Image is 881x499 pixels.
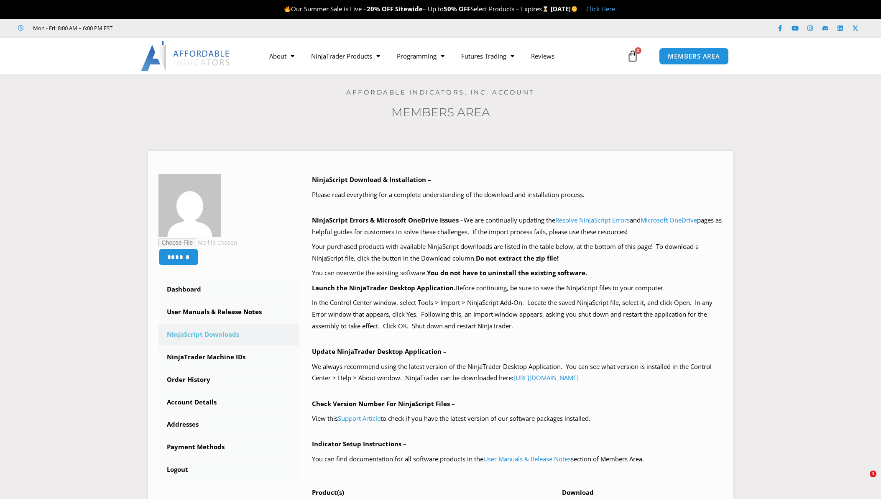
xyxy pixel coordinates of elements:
[586,5,615,13] a: Click Here
[284,6,291,12] img: 🔥
[513,374,579,382] a: [URL][DOMAIN_NAME]
[312,175,431,184] b: NinjaScript Download & Installation –
[312,216,464,224] b: NinjaScript Errors & Microsoft OneDrive Issues –
[312,297,723,332] p: In the Control Center window, select Tools > Import > NinjaScript Add-On. Locate the saved NinjaS...
[261,46,625,66] nav: Menu
[555,216,630,224] a: Resolve NinjaScript Errors
[476,254,559,262] b: Do not extract the zip file!
[124,24,250,32] iframe: Customer reviews powered by Trustpilot
[303,46,388,66] a: NinjaTrader Products
[453,46,523,66] a: Futures Trading
[312,399,455,408] b: Check Version Number For NinjaScript Files –
[668,53,720,59] span: MEMBERS AREA
[659,48,729,65] a: MEMBERS AREA
[346,88,535,96] a: Affordable Indicators, Inc. Account
[284,5,551,13] span: Our Summer Sale is Live – – Up to Select Products – Expires
[158,414,300,435] a: Addresses
[395,5,423,13] strong: Sitewide
[312,361,723,384] p: We always recommend using the latest version of the NinjaTrader Desktop Application. You can see ...
[312,413,723,425] p: View this to check if you have the latest version of our software packages installed.
[427,269,587,277] b: You do not have to uninstall the existing software.
[571,6,577,12] img: 🌞
[261,46,303,66] a: About
[312,267,723,279] p: You can overwrite the existing software.
[542,6,549,12] img: ⌛
[312,189,723,201] p: Please read everything for a complete understanding of the download and installation process.
[158,174,221,237] img: 1ab165bdab6777df96d8a1ce42d7ba12ae5d33538ef9b5ce93c9f62286522bc0
[444,5,470,13] strong: 50% OFF
[551,5,578,13] strong: [DATE]
[483,455,571,463] a: User Manuals & Release Notes
[312,215,723,238] p: We are continually updating the and pages as helpful guides for customers to solve these challeng...
[158,392,300,413] a: Account Details
[158,324,300,345] a: NinjaScript Downloads
[562,488,594,496] span: Download
[158,301,300,323] a: User Manuals & Release Notes
[158,369,300,391] a: Order History
[338,414,380,422] a: Support Article
[312,241,723,264] p: Your purchased products with available NinjaScript downloads are listed in the table below, at th...
[312,453,723,465] p: You can find documentation for all software products in the section of Members Area.
[141,41,231,71] img: LogoAI | Affordable Indicators – NinjaTrader
[158,279,300,300] a: Dashboard
[391,105,490,119] a: Members Area
[870,471,876,477] span: 1
[614,44,651,68] a: 0
[158,436,300,458] a: Payment Methods
[158,459,300,481] a: Logout
[158,279,300,481] nav: Account pages
[312,347,447,356] b: Update NinjaTrader Desktop Application –
[523,46,563,66] a: Reviews
[388,46,453,66] a: Programming
[31,23,112,33] span: Mon - Fri: 8:00 AM – 6:00 PM EST
[853,471,873,491] iframe: Intercom live chat
[312,284,455,292] b: Launch the NinjaTrader Desktop Application.
[367,5,393,13] strong: 20% OFF
[635,47,641,54] span: 0
[312,488,344,496] span: Product(s)
[312,440,406,448] b: Indicator Setup Instructions –
[641,216,697,224] a: Microsoft OneDrive
[158,346,300,368] a: NinjaTrader Machine IDs
[312,282,723,294] p: Before continuing, be sure to save the NinjaScript files to your computer.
